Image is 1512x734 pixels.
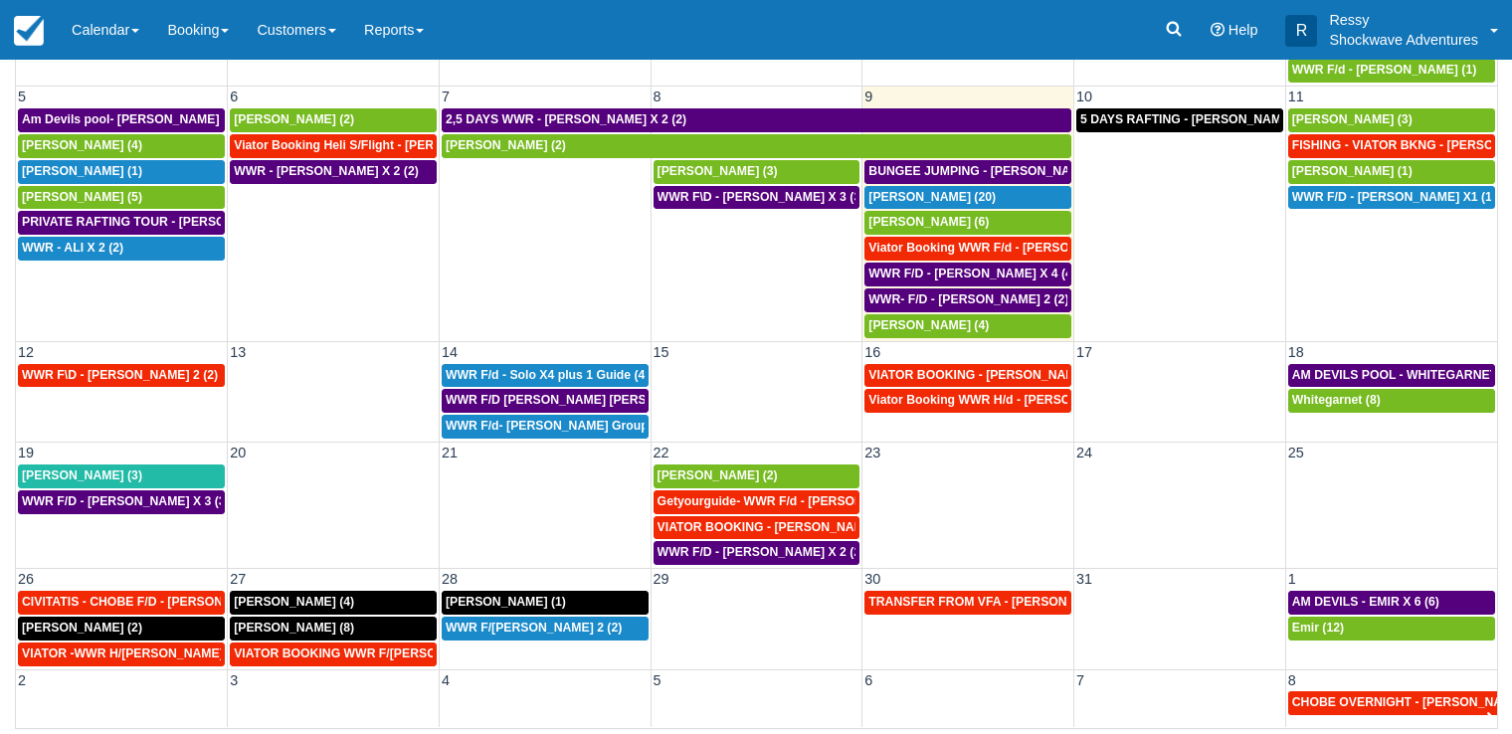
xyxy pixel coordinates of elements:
span: 6 [862,672,874,688]
span: CIVITATIS - CHOBE F/D - [PERSON_NAME] X 1 (1) [22,595,309,609]
span: [PERSON_NAME] (6) [868,215,989,229]
span: 20 [228,445,248,460]
span: [PERSON_NAME] (4) [234,595,354,609]
a: WWR F/D - [PERSON_NAME] X 3 (3) [18,490,225,514]
span: 3 [228,672,240,688]
a: CIVITATIS - CHOBE F/D - [PERSON_NAME] X 1 (1) [18,591,225,615]
span: Emir (12) [1292,621,1344,635]
span: [PERSON_NAME] (5) [22,190,142,204]
a: [PERSON_NAME] (3) [654,160,860,184]
a: [PERSON_NAME] (1) [1288,160,1495,184]
span: [PERSON_NAME] (1) [1292,164,1413,178]
a: AM DEVILS - EMIR X 6 (6) [1288,591,1495,615]
span: VIATOR BOOKING - [PERSON_NAME] X 4 (4) [868,368,1128,382]
a: FISHING - VIATOR BKNG - [PERSON_NAME] 2 (2) [1288,134,1495,158]
span: 5 DAYS RAFTING - [PERSON_NAME] X 2 (4) [1080,112,1333,126]
a: CHOBE OVERNIGHT - [PERSON_NAME] X 2 (2) [1288,691,1497,715]
a: PRIVATE RAFTING TOUR - [PERSON_NAME] X 5 (5) [18,211,225,235]
span: WWR - [PERSON_NAME] X 2 (2) [234,164,419,178]
span: [PERSON_NAME] (4) [22,138,142,152]
div: R [1285,15,1317,47]
span: TRANSFER FROM VFA - [PERSON_NAME] X 7 adults + 2 adults (9) [868,595,1252,609]
span: BUNGEE JUMPING - [PERSON_NAME] 2 (2) [868,164,1121,178]
span: VIATOR BOOKING - [PERSON_NAME] X2 (2) [658,520,913,534]
a: Viator Booking WWR H/d - [PERSON_NAME] X 4 (4) [864,389,1071,413]
a: [PERSON_NAME] (3) [18,464,225,488]
a: WWR F/d - Solo X4 plus 1 Guide (4) [442,364,649,388]
span: [PERSON_NAME] (3) [658,164,778,178]
span: 8 [652,89,663,104]
a: Viator Booking Heli S/Flight - [PERSON_NAME] X 1 (1) [230,134,437,158]
a: [PERSON_NAME] (4) [230,591,437,615]
span: WWR F/D [PERSON_NAME] [PERSON_NAME] GROVVE X2 (1) [446,393,804,407]
span: [PERSON_NAME] (3) [22,468,142,482]
span: Am Devils pool- [PERSON_NAME] X 2 (2) [22,112,260,126]
span: WWR F/D - [PERSON_NAME] X 4 (4) [868,267,1076,280]
span: Getyourguide- WWR F/d - [PERSON_NAME] 2 (2) [658,494,939,508]
span: WWR F\D - [PERSON_NAME] X 3 (3) [658,190,865,204]
span: 28 [440,571,460,587]
a: VIATOR BOOKING - [PERSON_NAME] X2 (2) [654,516,860,540]
a: WWR F/d - [PERSON_NAME] (1) [1288,59,1495,83]
span: [PERSON_NAME] (2) [234,112,354,126]
span: 7 [1074,672,1086,688]
span: 9 [862,89,874,104]
a: [PERSON_NAME] (2) [654,464,860,488]
a: [PERSON_NAME] (20) [864,186,1071,210]
a: Whitegarnet (8) [1288,389,1495,413]
a: WWR - [PERSON_NAME] X 2 (2) [230,160,437,184]
span: [PERSON_NAME] (3) [1292,112,1413,126]
a: BUNGEE JUMPING - [PERSON_NAME] 2 (2) [864,160,1071,184]
a: AM DEVILS POOL - WHITEGARNET X4 (4) [1288,364,1495,388]
span: 2 [16,672,28,688]
p: Shockwave Adventures [1329,30,1478,50]
span: WWR F\D - [PERSON_NAME] 2 (2) [22,368,218,382]
a: [PERSON_NAME] (2) [442,134,1071,158]
span: [PERSON_NAME] (1) [22,164,142,178]
span: 21 [440,445,460,460]
a: WWR F\D - [PERSON_NAME] X 3 (3) [654,186,860,210]
p: Ressy [1329,10,1478,30]
span: 17 [1074,344,1094,360]
a: Emir (12) [1288,617,1495,641]
a: [PERSON_NAME] (6) [864,211,1071,235]
a: [PERSON_NAME] (2) [18,617,225,641]
span: 19 [16,445,36,460]
span: 29 [652,571,671,587]
span: 16 [862,344,882,360]
span: 22 [652,445,671,460]
span: [PERSON_NAME] (8) [234,621,354,635]
a: 5 DAYS RAFTING - [PERSON_NAME] X 2 (4) [1076,108,1283,132]
span: WWR - ALI X 2 (2) [22,241,123,255]
span: WWR F/D - [PERSON_NAME] X 3 (3) [22,494,230,508]
span: 26 [16,571,36,587]
span: Viator Booking WWR H/d - [PERSON_NAME] X 4 (4) [868,393,1166,407]
a: Viator Booking WWR F/d - [PERSON_NAME] [PERSON_NAME] X2 (2) [864,237,1071,261]
span: [PERSON_NAME] (2) [22,621,142,635]
span: 27 [228,571,248,587]
span: 5 [16,89,28,104]
span: 30 [862,571,882,587]
a: [PERSON_NAME] (1) [442,591,649,615]
a: [PERSON_NAME] (5) [18,186,225,210]
span: 10 [1074,89,1094,104]
span: 24 [1074,445,1094,460]
a: WWR F/D - [PERSON_NAME] X 2 (2) [654,541,860,565]
a: WWR- F/D - [PERSON_NAME] 2 (2) [864,288,1071,312]
span: WWR F/d - Solo X4 plus 1 Guide (4) [446,368,650,382]
a: [PERSON_NAME] (4) [18,134,225,158]
span: PRIVATE RAFTING TOUR - [PERSON_NAME] X 5 (5) [22,215,320,229]
a: WWR - ALI X 2 (2) [18,237,225,261]
span: WWR F/D - [PERSON_NAME] X1 (1) [1292,190,1496,204]
span: [PERSON_NAME] (1) [446,595,566,609]
a: [PERSON_NAME] (4) [864,314,1071,338]
span: Viator Booking WWR F/d - [PERSON_NAME] [PERSON_NAME] X2 (2) [868,241,1266,255]
span: [PERSON_NAME] (20) [868,190,996,204]
a: [PERSON_NAME] (2) [230,108,437,132]
span: VIATOR -WWR H/[PERSON_NAME] 2 (2) [22,646,252,660]
span: Help [1228,22,1258,38]
span: 4 [440,672,452,688]
a: Am Devils pool- [PERSON_NAME] X 2 (2) [18,108,225,132]
img: checkfront-main-nav-mini-logo.png [14,16,44,46]
a: TRANSFER FROM VFA - [PERSON_NAME] X 7 adults + 2 adults (9) [864,591,1071,615]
